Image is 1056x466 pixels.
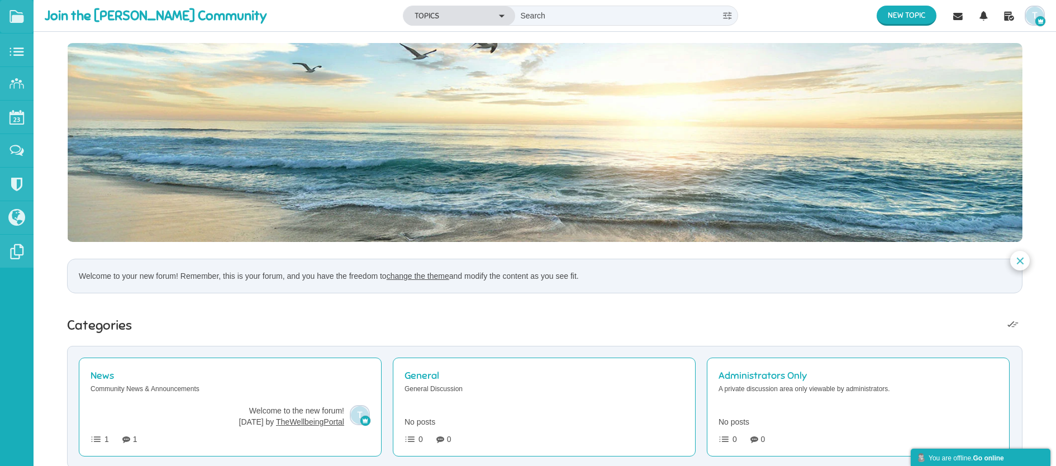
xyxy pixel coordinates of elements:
a: TheWellbeingPortal [276,417,344,426]
span: 0 [447,435,451,444]
span: 0 [732,435,737,444]
a: change the theme [387,272,449,280]
span: Administrators Only [719,369,807,382]
span: New Topic [888,11,925,20]
span: 0 [418,435,423,444]
a: Administrators Only [719,372,807,381]
img: IAAAABklEQVQDADViDfg8DHjQAAAAAElFTkSuQmCC [351,406,369,424]
div: You are offline. [916,451,1045,463]
div: Welcome to your new forum! Remember, this is your forum, and you have the freedom to and modify t... [67,259,1022,293]
a: News [91,372,114,381]
span: 1 [133,435,137,444]
button: Topics [403,6,515,26]
span: Topics [415,10,439,22]
span: 0 [761,435,765,444]
a: Categories [67,317,132,334]
a: New Topic [877,6,936,26]
a: Join the [PERSON_NAME] Community [45,6,275,26]
span: 1 [104,435,109,444]
img: IAAAABklEQVQDADViDfg8DHjQAAAAAElFTkSuQmCC [1026,7,1044,25]
a: General [405,372,439,381]
input: Search [515,6,717,25]
span: General [405,369,439,382]
span: News [91,369,114,382]
a: Welcome to the new forum! [249,406,344,415]
strong: Go online [973,454,1003,462]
